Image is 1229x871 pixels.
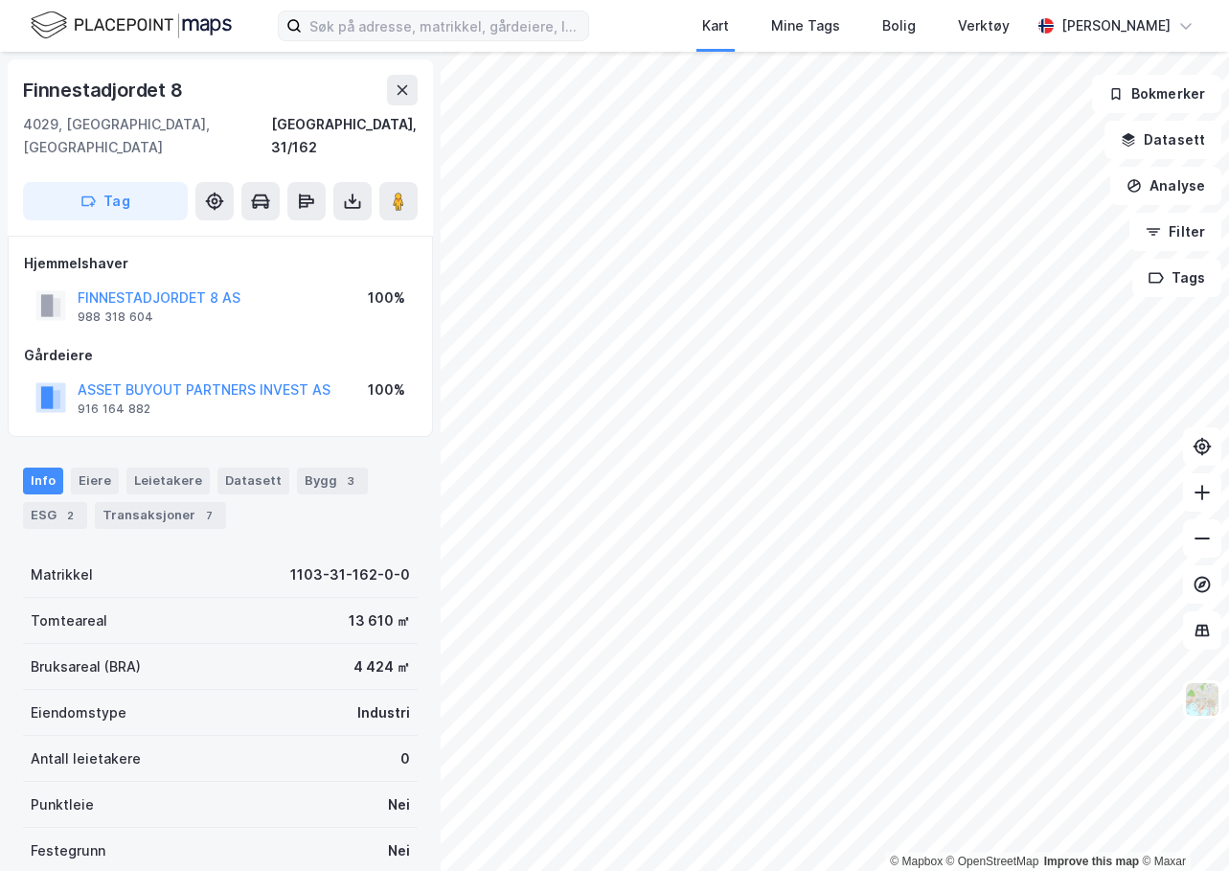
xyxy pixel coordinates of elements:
iframe: Chat Widget [1133,779,1229,871]
div: 13 610 ㎡ [349,609,410,632]
div: 3 [341,471,360,491]
img: Z [1184,681,1220,718]
div: Bolig [882,14,916,37]
div: 1103-31-162-0-0 [290,563,410,586]
div: Bruksareal (BRA) [31,655,141,678]
div: Kontrollprogram for chat [1133,779,1229,871]
div: Festegrunn [31,839,105,862]
div: Gårdeiere [24,344,417,367]
button: Analyse [1110,167,1221,205]
div: 0 [400,747,410,770]
div: Finnestadjordet 8 [23,75,187,105]
div: Mine Tags [771,14,840,37]
div: ESG [23,502,87,529]
button: Tags [1132,259,1221,297]
button: Datasett [1104,121,1221,159]
button: Bokmerker [1092,75,1221,113]
button: Filter [1129,213,1221,251]
div: Punktleie [31,793,94,816]
div: Leietakere [126,468,210,494]
div: Kart [702,14,729,37]
button: Tag [23,182,188,220]
div: 4 424 ㎡ [353,655,410,678]
div: [PERSON_NAME] [1061,14,1171,37]
div: Nei [388,839,410,862]
div: Verktøy [958,14,1010,37]
a: OpenStreetMap [946,855,1039,868]
div: Datasett [217,468,289,494]
input: Søk på adresse, matrikkel, gårdeiere, leietakere eller personer [302,11,588,40]
div: Transaksjoner [95,502,226,529]
div: 7 [199,506,218,525]
div: 4029, [GEOGRAPHIC_DATA], [GEOGRAPHIC_DATA] [23,113,271,159]
div: Industri [357,701,410,724]
div: Bygg [297,468,368,494]
div: 100% [368,378,405,401]
div: Nei [388,793,410,816]
div: 988 318 604 [78,309,153,325]
div: [GEOGRAPHIC_DATA], 31/162 [271,113,418,159]
img: logo.f888ab2527a4732fd821a326f86c7f29.svg [31,9,232,42]
div: Antall leietakere [31,747,141,770]
div: 916 164 882 [78,401,150,417]
div: Matrikkel [31,563,93,586]
a: Mapbox [890,855,943,868]
div: Info [23,468,63,494]
div: Eiendomstype [31,701,126,724]
div: Hjemmelshaver [24,252,417,275]
div: 2 [60,506,80,525]
div: Eiere [71,468,119,494]
div: 100% [368,287,405,309]
div: Tomteareal [31,609,107,632]
a: Improve this map [1044,855,1139,868]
